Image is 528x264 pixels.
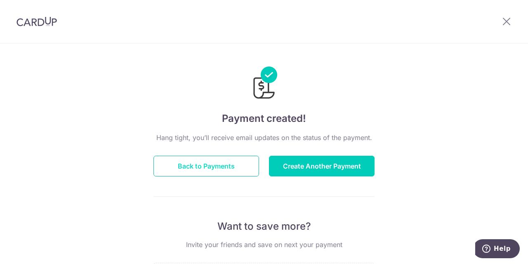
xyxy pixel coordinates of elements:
[269,156,375,176] button: Create Another Payment
[475,239,520,260] iframe: Opens a widget where you can find more information
[16,17,57,26] img: CardUp
[153,111,375,126] h4: Payment created!
[153,220,375,233] p: Want to save more?
[153,133,375,143] p: Hang tight, you’ll receive email updates on the status of the payment.
[153,240,375,250] p: Invite your friends and save on next your payment
[251,67,277,101] img: Payments
[153,156,259,176] button: Back to Payments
